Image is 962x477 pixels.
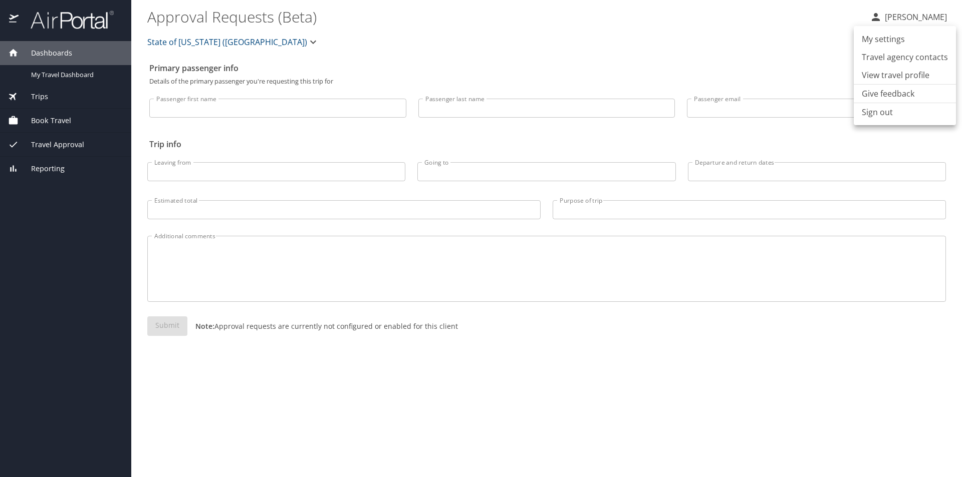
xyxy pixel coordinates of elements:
a: My settings [854,30,956,48]
a: Travel agency contacts [854,48,956,66]
li: Sign out [854,103,956,121]
a: Give feedback [862,88,914,100]
a: View travel profile [854,66,956,84]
